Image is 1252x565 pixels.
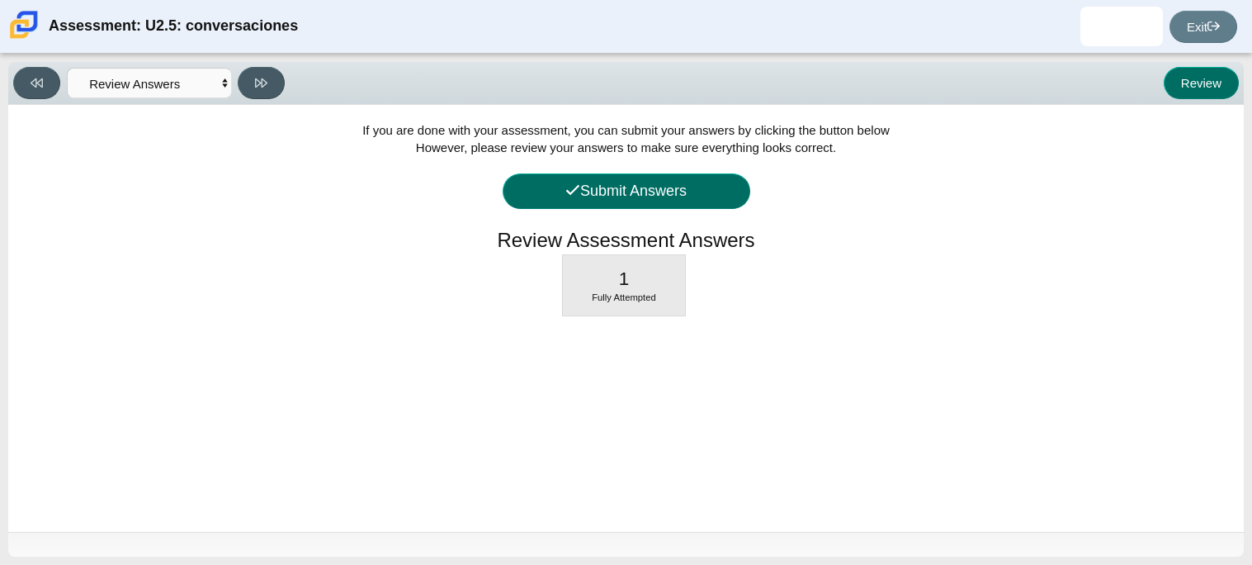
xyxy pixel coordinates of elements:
a: Carmen School of Science & Technology [7,31,41,45]
a: Exit [1169,11,1237,43]
span: If you are done with your assessment, you can submit your answers by clicking the button below Ho... [362,123,890,154]
button: Submit Answers [503,173,750,209]
span: Fully Attempted [592,292,656,302]
button: Review [1164,67,1239,99]
span: 1 [619,268,630,289]
img: Carmen School of Science & Technology [7,7,41,42]
h1: Review Assessment Answers [497,226,754,254]
img: ana.mazaba.yhXT8j [1108,13,1135,40]
div: Assessment: U2.5: conversaciones [49,7,298,46]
